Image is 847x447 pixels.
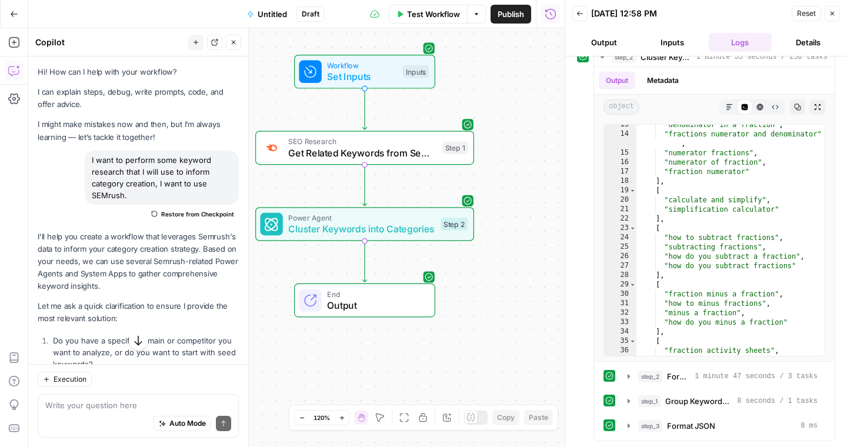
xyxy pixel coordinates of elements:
[327,298,423,312] span: Output
[50,335,239,370] li: Do you have a specific domain or competitor you want to analyze, or do you want to start with see...
[612,51,636,63] span: step_2
[695,371,818,382] span: 1 minute 47 seconds / 3 tasks
[801,421,818,431] span: 8 ms
[255,207,474,241] div: Power AgentCluster Keywords into CategoriesStep 2
[604,205,636,214] div: 21
[492,410,519,425] button: Copy
[154,416,211,431] button: Auto Mode
[288,222,435,236] span: Cluster Keywords into Categories
[255,131,474,165] div: SEO ResearchGet Related Keywords from SemrushStep 1
[524,410,553,425] button: Paste
[604,233,636,242] div: 24
[797,8,816,19] span: Reset
[665,395,732,407] span: Group Keywords into Clusters
[629,336,636,346] span: Toggle code folding, rows 35 through 40
[604,195,636,205] div: 20
[529,412,548,423] span: Paste
[389,5,467,24] button: Test Workflow
[54,374,86,385] span: Execution
[599,72,635,89] button: Output
[641,33,704,52] button: Inputs
[38,372,92,387] button: Execution
[38,86,239,111] p: I can explain steps, debug, write prompts, code, and offer advice.
[255,283,474,318] div: EndOutput
[604,355,636,365] div: 37
[498,8,524,20] span: Publish
[604,120,636,129] div: 13
[594,48,835,66] button: 1 minute 55 seconds / 250 tasks
[604,158,636,167] div: 16
[288,146,436,160] span: Get Related Keywords from Semrush
[604,252,636,261] div: 26
[407,8,460,20] span: Test Workflow
[240,5,294,24] button: Untitled
[667,420,715,432] span: Format JSON
[604,308,636,318] div: 32
[604,148,636,158] div: 15
[35,36,185,48] div: Copilot
[604,242,636,252] div: 25
[621,392,825,411] button: 8 seconds / 1 tasks
[38,300,239,325] p: Let me ask a quick clarification to ensure I provide the most relevant solution:
[288,136,436,147] span: SEO Research
[362,165,366,206] g: Edge from step_1 to step_2
[85,151,239,205] div: I want to perform some keyword research that I will use to inform category creation, I want to us...
[604,271,636,280] div: 28
[169,418,206,429] span: Auto Mode
[641,51,692,63] span: Cluster Keywords into Categories
[629,223,636,233] span: Toggle code folding, rows 23 through 28
[604,289,636,299] div: 30
[604,318,636,327] div: 33
[604,214,636,223] div: 22
[792,6,821,21] button: Reset
[604,167,636,176] div: 17
[604,261,636,271] div: 27
[696,52,828,62] span: 1 minute 55 seconds / 250 tasks
[314,413,330,422] span: 120%
[638,420,662,432] span: step_3
[38,231,239,293] p: I'll help you create a workflow that leverages Semrush's data to inform your category creation st...
[604,280,636,289] div: 29
[161,209,234,219] span: Restore from Checkpoint
[572,33,636,52] button: Output
[255,55,474,89] div: WorkflowSet InputsInputs
[327,288,423,299] span: End
[604,129,636,148] div: 14
[667,371,690,382] span: Format Keywords into Array
[709,33,772,52] button: Logs
[629,186,636,195] span: Toggle code folding, rows 19 through 22
[638,395,661,407] span: step_1
[604,336,636,346] div: 35
[603,99,639,115] span: object
[362,241,366,282] g: Edge from step_2 to end
[302,9,319,19] span: Draft
[442,142,468,155] div: Step 1
[604,186,636,195] div: 19
[629,280,636,289] span: Toggle code folding, rows 29 through 34
[491,5,531,24] button: Publish
[327,69,397,84] span: Set Inputs
[604,327,636,336] div: 34
[594,67,835,441] div: 1 minute 55 seconds / 250 tasks
[288,212,435,223] span: Power Agent
[737,396,818,406] span: 8 seconds / 1 tasks
[38,66,239,78] p: Hi! How can I help with your workflow?
[265,141,279,155] img: 8a3tdog8tf0qdwwcclgyu02y995m
[497,412,515,423] span: Copy
[621,416,825,435] button: 8 ms
[640,72,686,89] button: Metadata
[327,59,397,71] span: Workflow
[362,89,366,130] g: Edge from start to step_1
[146,207,239,221] button: Restore from Checkpoint
[638,371,662,382] span: step_2
[776,33,840,52] button: Details
[441,218,468,231] div: Step 2
[621,367,825,386] button: 1 minute 47 seconds / 3 tasks
[604,223,636,233] div: 23
[38,118,239,143] p: I might make mistakes now and then, but I’m always learning — let’s tackle it together!
[604,176,636,186] div: 18
[604,346,636,355] div: 36
[604,299,636,308] div: 31
[258,8,287,20] span: Untitled
[403,65,429,78] div: Inputs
